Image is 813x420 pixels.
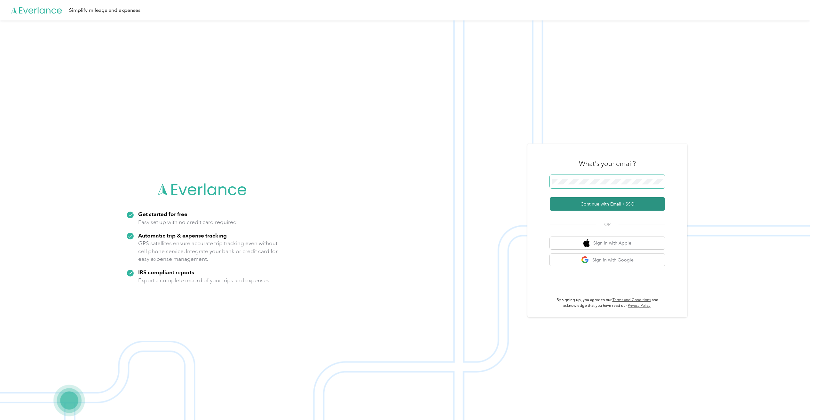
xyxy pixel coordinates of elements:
img: apple logo [583,239,590,247]
p: By signing up, you agree to our and acknowledge that you have read our . [550,297,665,308]
span: OR [596,221,619,228]
button: apple logoSign in with Apple [550,237,665,249]
p: GPS satellites ensure accurate trip tracking even without cell phone service. Integrate your bank... [138,239,278,263]
button: google logoSign in with Google [550,254,665,266]
button: Continue with Email / SSO [550,197,665,211]
a: Privacy Policy [628,303,651,308]
img: google logo [581,256,589,264]
strong: IRS compliant reports [138,269,194,276]
strong: Automatic trip & expense tracking [138,232,227,239]
p: Export a complete record of your trips and expenses. [138,276,271,284]
h3: What's your email? [579,159,636,168]
a: Terms and Conditions [612,298,651,302]
div: Simplify mileage and expenses [69,6,140,14]
strong: Get started for free [138,211,187,217]
p: Easy set up with no credit card required [138,218,237,226]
